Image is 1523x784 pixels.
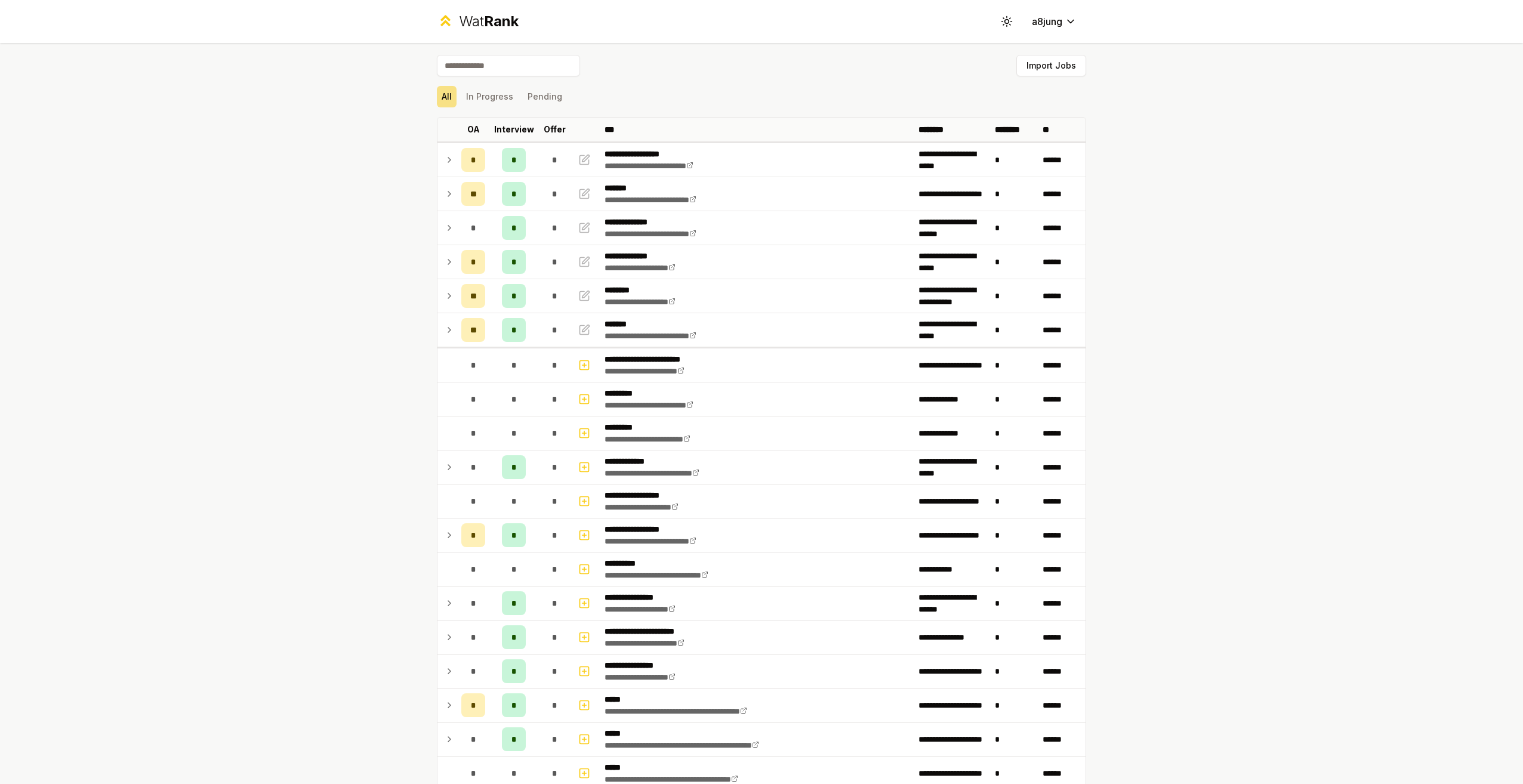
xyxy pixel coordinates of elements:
p: OA [467,124,480,135]
button: Import Jobs [1016,55,1086,76]
button: a8jung [1022,11,1086,32]
div: Wat [459,12,519,31]
a: WatRank [437,12,519,31]
button: All [437,86,457,107]
span: Rank [484,13,519,30]
span: a8jung [1032,14,1062,29]
button: Pending [523,86,567,107]
p: Offer [544,124,566,135]
button: In Progress [461,86,518,107]
p: Interview [494,124,534,135]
